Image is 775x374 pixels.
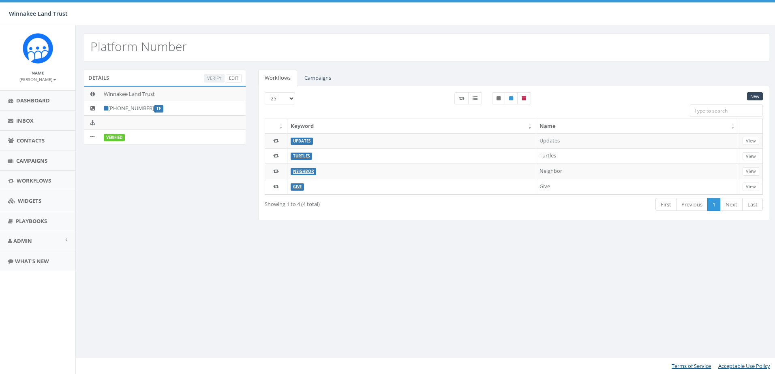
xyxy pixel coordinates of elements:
[718,362,770,370] a: Acceptable Use Policy
[90,40,187,53] h2: Platform Number
[672,362,711,370] a: Terms of Service
[258,70,297,86] a: Workflows
[23,33,53,64] img: Rally_Corp_Icon.png
[536,179,739,194] td: Give
[505,92,518,104] label: Published
[743,183,759,191] a: View
[13,237,32,244] span: Admin
[743,167,759,176] a: View
[742,198,763,211] a: Last
[15,257,49,265] span: What's New
[536,133,739,149] td: Updates
[676,198,708,211] a: Previous
[517,92,531,104] label: Archived
[743,137,759,145] a: View
[19,76,56,82] small: [PERSON_NAME]
[84,70,246,86] div: Details
[265,119,287,133] th: : activate to sort column ascending
[743,152,759,161] a: View
[101,87,246,101] td: Winnakee Land Trust
[454,92,469,104] label: Workflow
[18,197,41,204] span: Widgets
[16,97,50,104] span: Dashboard
[747,92,763,101] a: New
[690,104,763,117] input: Type to search
[536,148,739,164] td: Turtles
[17,177,51,184] span: Workflows
[492,92,505,104] label: Unpublished
[16,117,34,124] span: Inbox
[154,105,163,113] label: TF
[655,198,677,211] a: First
[293,169,314,174] a: Neighbor
[17,137,45,144] span: Contacts
[468,92,482,104] label: Menu
[226,74,242,83] a: Edit
[707,198,721,211] a: 1
[16,157,47,164] span: Campaigns
[265,197,465,208] div: Showing 1 to 4 (4 total)
[293,153,310,159] a: Turtles
[101,101,246,116] td: [PHONE_NUMBER]
[536,119,739,133] th: Name: activate to sort column ascending
[298,70,338,86] a: Campaigns
[16,217,47,225] span: Playbooks
[287,119,536,133] th: Keyword: activate to sort column ascending
[32,70,44,76] small: Name
[104,134,125,141] label: Verified
[720,198,743,211] a: Next
[19,75,56,83] a: [PERSON_NAME]
[293,138,310,144] a: Updates
[9,10,68,17] span: Winnakee Land Trust
[536,164,739,179] td: Neighbor
[293,184,302,189] a: Give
